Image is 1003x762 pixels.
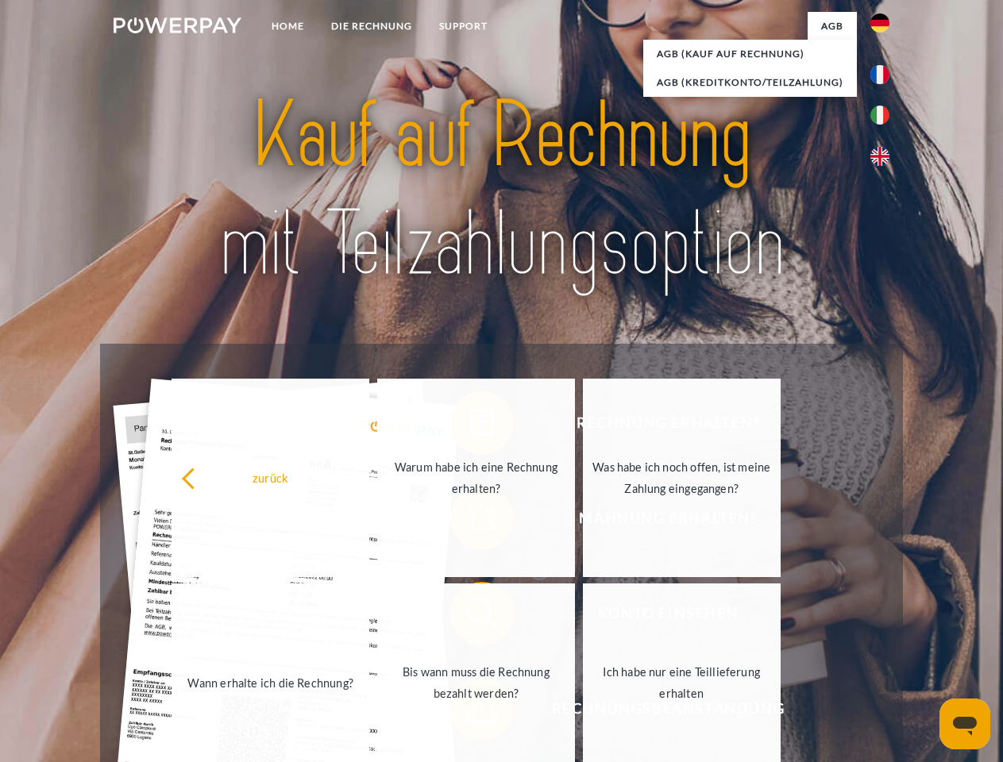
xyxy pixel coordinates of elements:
img: logo-powerpay-white.svg [114,17,241,33]
a: DIE RECHNUNG [318,12,426,40]
img: en [870,147,889,166]
div: zurück [181,467,360,488]
a: Was habe ich noch offen, ist meine Zahlung eingegangen? [583,379,781,577]
a: agb [808,12,857,40]
iframe: Schaltfläche zum Öffnen des Messaging-Fensters [939,698,990,749]
img: fr [870,65,889,84]
div: Was habe ich noch offen, ist meine Zahlung eingegangen? [592,456,771,499]
a: AGB (Kauf auf Rechnung) [643,40,857,68]
a: AGB (Kreditkonto/Teilzahlung) [643,68,857,97]
img: de [870,13,889,33]
img: title-powerpay_de.svg [152,76,851,304]
a: Home [258,12,318,40]
div: Wann erhalte ich die Rechnung? [181,672,360,693]
div: Bis wann muss die Rechnung bezahlt werden? [387,661,565,704]
img: it [870,106,889,125]
a: SUPPORT [426,12,501,40]
div: Warum habe ich eine Rechnung erhalten? [387,456,565,499]
div: Ich habe nur eine Teillieferung erhalten [592,661,771,704]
